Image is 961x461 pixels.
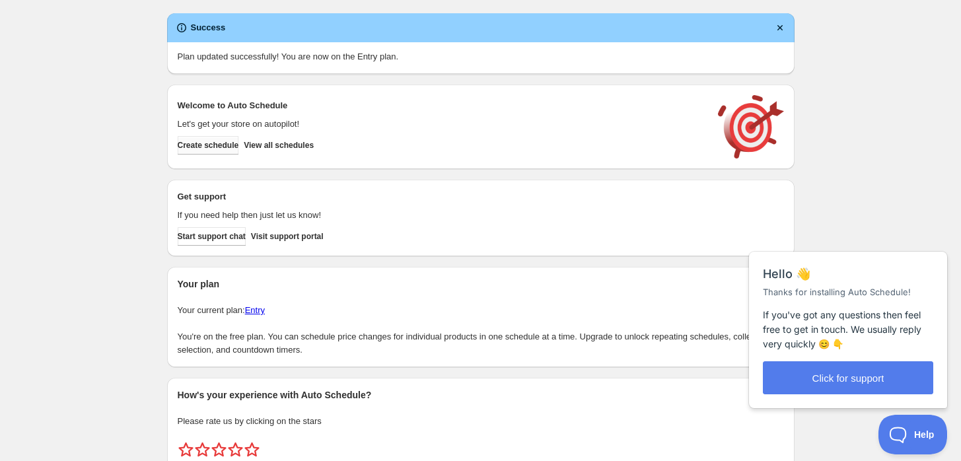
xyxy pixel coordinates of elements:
h2: Your plan [178,277,784,291]
p: Your current plan: [178,304,784,317]
p: You're on the free plan. You can schedule price changes for individual products in one schedule a... [178,330,784,357]
h2: Welcome to Auto Schedule [178,99,705,112]
p: If you need help then just let us know! [178,209,705,222]
p: Plan updated successfully! You are now on the Entry plan. [178,50,784,63]
h2: How's your experience with Auto Schedule? [178,388,784,402]
a: Visit support portal [251,227,324,246]
button: Dismiss notification [771,18,789,37]
span: View all schedules [244,140,314,151]
a: Entry [245,305,265,315]
iframe: Help Scout Beacon - Open [878,415,948,454]
p: Let's get your store on autopilot! [178,118,705,131]
span: Start support chat [178,231,246,242]
button: View all schedules [244,136,314,155]
h2: Get support [178,190,705,203]
span: Create schedule [178,140,239,151]
iframe: Help Scout Beacon - Messages and Notifications [742,219,955,415]
h2: Success [191,21,226,34]
p: Please rate us by clicking on the stars [178,415,784,428]
button: Create schedule [178,136,239,155]
span: Visit support portal [251,231,324,242]
a: Start support chat [178,227,246,246]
